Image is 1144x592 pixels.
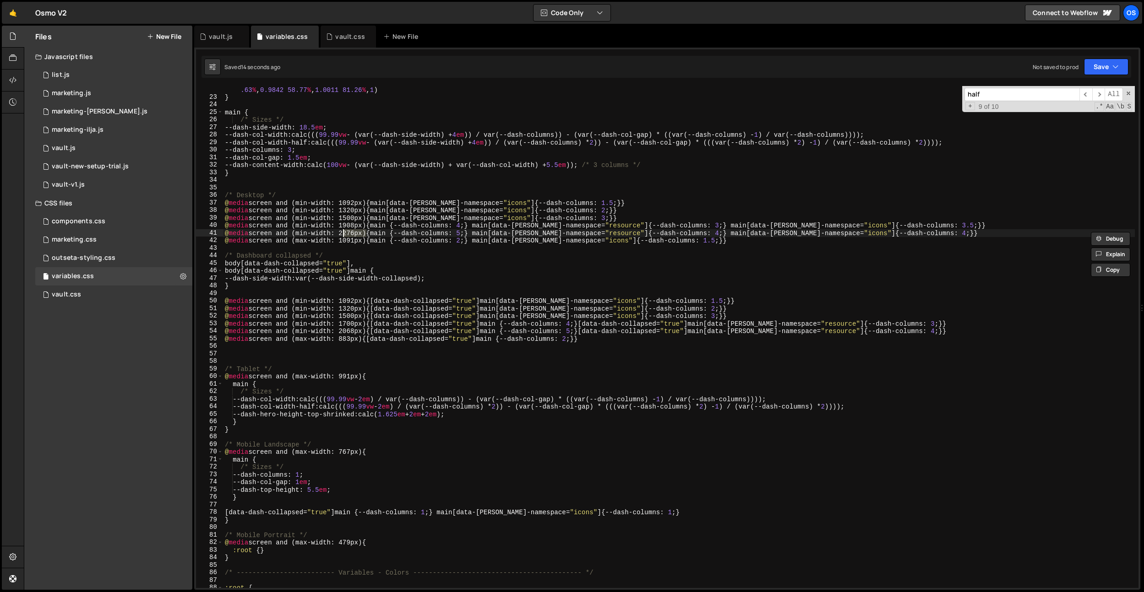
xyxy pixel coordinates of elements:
[35,102,192,121] div: 16596/45424.js
[196,576,223,584] div: 87
[35,176,192,194] div: 16596/45132.js
[965,102,975,111] span: Toggle Replace mode
[196,418,223,425] div: 66
[196,456,223,463] div: 71
[196,365,223,373] div: 59
[196,554,223,561] div: 84
[1095,102,1104,111] span: RegExp Search
[196,387,223,395] div: 62
[196,357,223,365] div: 58
[196,199,223,207] div: 37
[196,493,223,501] div: 76
[1105,88,1123,101] span: Alt-Enter
[35,285,192,304] div: 16596/45153.css
[196,161,223,169] div: 32
[35,212,192,231] div: 16596/45511.css
[266,32,308,41] div: variables.css
[1025,5,1120,21] a: Connect to Webflow
[52,217,105,226] div: components.css
[196,569,223,576] div: 86
[196,425,223,433] div: 67
[196,403,223,410] div: 64
[24,194,192,212] div: CSS files
[2,2,24,24] a: 🤙
[1123,5,1139,21] a: Os
[196,335,223,343] div: 55
[964,88,1079,101] input: Search for
[1126,102,1132,111] span: Search In Selection
[35,267,192,285] div: 16596/45154.css
[534,5,610,21] button: Code Only
[196,546,223,554] div: 83
[196,441,223,448] div: 69
[196,372,223,380] div: 60
[196,320,223,328] div: 53
[196,297,223,305] div: 50
[196,523,223,531] div: 80
[196,486,223,494] div: 75
[35,32,52,42] h2: Files
[196,410,223,418] div: 65
[52,254,115,262] div: outseta-styling.css
[196,282,223,290] div: 48
[52,291,81,299] div: vault.css
[196,327,223,335] div: 54
[196,221,223,229] div: 40
[335,32,365,41] div: vault.css
[1079,88,1092,101] span: ​
[209,32,233,41] div: vault.js
[1033,63,1079,71] div: Not saved to prod
[196,463,223,471] div: 72
[196,531,223,539] div: 81
[52,236,97,244] div: marketing.css
[196,116,223,124] div: 26
[383,32,422,41] div: New File
[1091,263,1130,277] button: Copy
[1105,102,1115,111] span: CaseSensitive Search
[975,103,1002,111] span: 9 of 10
[196,237,223,244] div: 42
[196,229,223,237] div: 41
[196,448,223,456] div: 70
[196,154,223,161] div: 31
[196,267,223,274] div: 46
[196,350,223,358] div: 57
[52,126,104,134] div: marketing-ilja.js
[52,71,70,79] div: list.js
[196,312,223,320] div: 52
[196,108,223,116] div: 25
[196,252,223,259] div: 44
[224,63,280,71] div: Saved
[35,121,192,139] div: 16596/45423.js
[196,176,223,184] div: 34
[196,508,223,516] div: 78
[1091,248,1130,261] button: Explain
[147,33,181,40] button: New File
[196,139,223,146] div: 29
[196,93,223,101] div: 23
[35,66,192,84] div: 16596/45151.js
[196,433,223,441] div: 68
[196,471,223,479] div: 73
[196,191,223,199] div: 36
[196,501,223,509] div: 77
[196,131,223,139] div: 28
[196,538,223,546] div: 82
[196,146,223,154] div: 30
[52,272,94,280] div: variables.css
[196,584,223,592] div: 88
[196,101,223,108] div: 24
[196,516,223,524] div: 79
[196,206,223,214] div: 38
[196,561,223,569] div: 85
[196,274,223,282] div: 47
[24,48,192,66] div: Javascript files
[196,244,223,252] div: 43
[35,139,192,157] div: 16596/45133.js
[196,395,223,403] div: 63
[35,7,67,18] div: Osmo V2
[52,181,85,189] div: vault-v1.js
[1116,102,1125,111] span: Whole Word Search
[196,305,223,312] div: 51
[1084,59,1128,75] button: Save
